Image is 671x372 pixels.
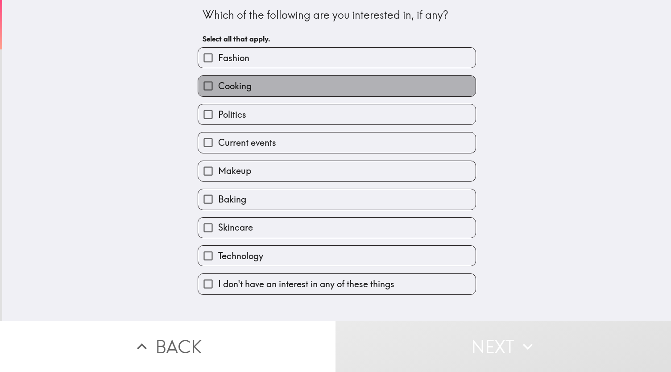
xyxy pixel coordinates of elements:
[218,250,263,262] span: Technology
[198,132,476,153] button: Current events
[335,321,671,372] button: Next
[218,278,394,290] span: I don't have an interest in any of these things
[198,76,476,96] button: Cooking
[198,274,476,294] button: I don't have an interest in any of these things
[198,161,476,181] button: Makeup
[198,246,476,266] button: Technology
[198,104,476,124] button: Politics
[218,165,251,177] span: Makeup
[198,218,476,238] button: Skincare
[218,193,246,206] span: Baking
[203,34,471,44] h6: Select all that apply.
[218,221,253,234] span: Skincare
[203,8,471,23] div: Which of the following are you interested in, if any?
[218,108,246,121] span: Politics
[198,189,476,209] button: Baking
[218,136,276,149] span: Current events
[218,52,249,64] span: Fashion
[218,80,252,92] span: Cooking
[198,48,476,68] button: Fashion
